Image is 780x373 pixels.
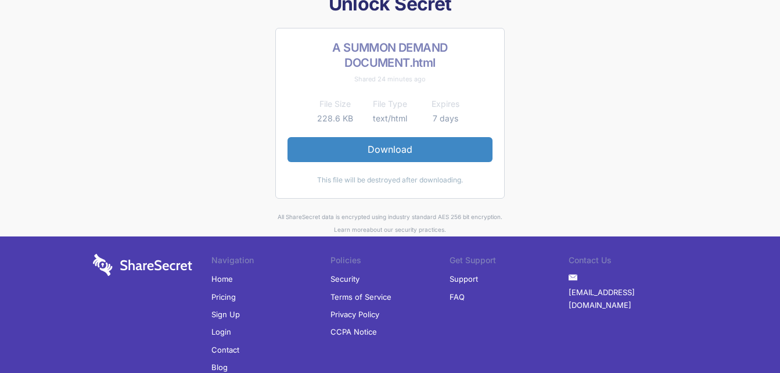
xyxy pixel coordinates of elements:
[93,254,192,276] img: logo-wordmark-white-trans-d4663122ce5f474addd5e946df7df03e33cb6a1c49d2221995e7729f52c070b2.svg
[418,97,473,111] th: Expires
[330,323,377,340] a: CCPA Notice
[211,323,231,340] a: Login
[334,226,366,233] a: Learn more
[287,40,493,70] h2: A SUMMON DEMAND DOCUMENT.html
[211,288,236,306] a: Pricing
[569,254,688,270] li: Contact Us
[362,112,418,125] td: text/html
[330,306,379,323] a: Privacy Policy
[450,270,478,288] a: Support
[211,306,240,323] a: Sign Up
[450,288,465,306] a: FAQ
[450,254,569,270] li: Get Support
[287,73,493,85] div: Shared 24 minutes ago
[287,174,493,186] div: This file will be destroyed after downloading.
[418,112,473,125] td: 7 days
[307,97,362,111] th: File Size
[569,284,688,314] a: [EMAIL_ADDRESS][DOMAIN_NAME]
[211,270,233,288] a: Home
[362,97,418,111] th: File Type
[211,254,330,270] li: Navigation
[330,288,391,306] a: Terms of Service
[307,112,362,125] td: 228.6 KB
[88,210,692,236] div: All ShareSecret data is encrypted using industry standard AES 256 bit encryption. about our secur...
[330,270,360,288] a: Security
[330,254,450,270] li: Policies
[287,137,493,162] a: Download
[211,341,239,358] a: Contact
